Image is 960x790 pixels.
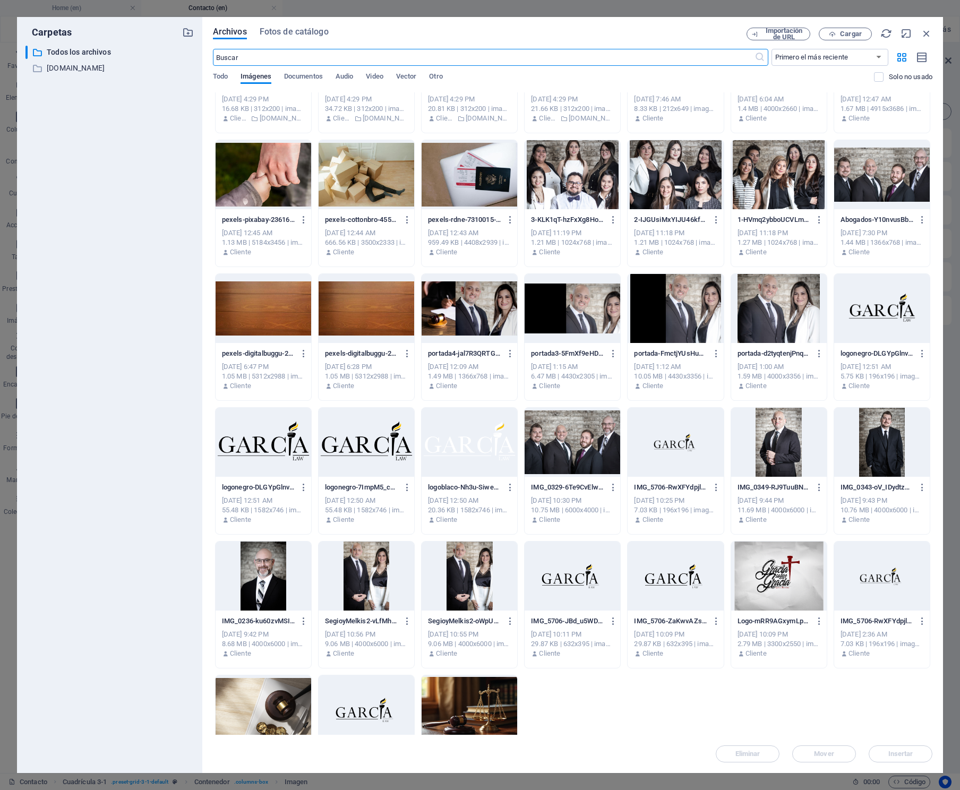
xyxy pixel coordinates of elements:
div: [DATE] 4:29 PM [531,95,614,104]
div: [DATE] 10:30 PM [531,496,614,505]
p: portada3-5FmXf9eHDL6aNv7noAyVTQ.png [531,349,604,358]
div: [DATE] 11:18 PM [738,228,820,238]
p: portada4-jal7R3QRTGZDHEOKqqDmoQ.png [428,349,501,358]
div: 959.49 KB | 4408x2939 | image/jpeg [428,238,511,247]
div: 6.47 MB | 4430x2305 | image/png [531,372,614,381]
p: Cliente [230,515,251,525]
p: Cliente [333,515,354,525]
div: [DATE] 4:29 PM [428,95,511,104]
p: Cliente [333,114,352,123]
p: logonegro-DLGYpGlnv6fLVjZcFtR-jQ.png [222,483,295,492]
div: 10.76 MB | 4000x6000 | image/jpeg [841,505,923,515]
p: Carpetas [25,25,72,39]
div: 9.06 MB | 4000x6000 | image/jpeg [428,639,511,649]
div: [DATE] 12:43 AM [428,228,511,238]
div: 11.69 MB | 4000x6000 | image/jpeg [738,505,820,515]
div: 9.06 MB | 4000x6000 | image/jpeg [325,639,408,649]
p: [DOMAIN_NAME] [363,114,408,123]
p: Logo-mRR9AGxymLpknKhTPLuS5g.png [738,616,811,626]
p: 2-IJGUsiMxYIJU46kfS55zRQ.png [634,215,707,225]
div: 1.4 MB | 4000x2660 | image/jpeg [738,104,820,114]
div: 29.87 KB | 632x395 | image/png [634,639,717,649]
p: Cliente [848,114,870,123]
p: Cliente [539,649,560,658]
p: IMG_0329-6Te9CvElwgHdhtlLTXbwQg.jpg [531,483,604,492]
p: Cliente [333,649,354,658]
p: Cliente [230,114,248,123]
div: 1.13 MB | 5184x3456 | image/jpeg [222,238,305,247]
p: Cliente [436,114,455,123]
span: Imágenes [241,70,271,85]
p: Solo muestra los archivos que no están usándose en el sitio web. Los archivos añadidos durante es... [889,72,932,82]
div: [DATE] 10:11 PM [531,630,614,639]
div: [DATE] 12:50 AM [325,496,408,505]
button: Cargar [819,28,872,40]
p: logoblaco-Nh3u-SiwePNKX3XQ__VBXQ.png [428,483,501,492]
div: 7.03 KB | 196x196 | image/png [841,639,923,649]
p: Cliente [642,247,664,257]
p: IMG_5706-JBd_u5WDRzMz2zJz3d4C7A.PNG [531,616,604,626]
div: 55.48 KB | 1582x746 | image/png [325,505,408,515]
p: IMG_0343-oV_IDydtzP5tO4uSGvCl7Q.jpg [841,483,914,492]
div: Por: Cliente | Carpeta: www.facebook.com [325,114,408,123]
div: [DATE] 12:50 AM [428,496,511,505]
span: Otro [429,70,442,85]
span: Todo [213,70,228,85]
div: [DATE] 10:09 PM [634,630,717,639]
div: [DATE] 9:44 PM [738,496,820,505]
div: 5.75 KB | 196x196 | image/png [841,372,923,381]
p: Todos los archivos [47,46,174,58]
div: 29.87 KB | 632x395 | image/png [531,639,614,649]
p: Cliente [848,381,870,391]
p: Cliente [230,247,251,257]
p: IMG_5706-RwXFYdpjlMZ3JN_tBUX7fw-lPzvVWf3yGKCwnRgZP8EDA.png [841,616,914,626]
div: [DATE] 6:28 PM [325,362,408,372]
div: 1.21 MB | 1024x768 | image/png [634,238,717,247]
div: 10.75 MB | 6000x4000 | image/jpeg [531,505,614,515]
div: [DATE] 11:18 PM [634,228,717,238]
p: Cliente [745,381,767,391]
div: [DOMAIN_NAME] [25,62,194,75]
span: Cargar [840,31,862,37]
div: [DATE] 12:09 AM [428,362,511,372]
p: Cliente [333,381,354,391]
div: 34.72 KB | 312x200 | image/png [325,104,408,114]
p: Cliente [230,381,251,391]
div: [DATE] 1:15 AM [531,362,614,372]
div: [DATE] 10:55 PM [428,630,511,639]
div: 1.44 MB | 1366x768 | image/png [841,238,923,247]
div: 7.03 KB | 196x196 | image/png [634,505,717,515]
p: Cliente [848,247,870,257]
div: [DATE] 9:43 PM [841,496,923,505]
span: Archivos [213,25,247,38]
div: [DATE] 4:29 PM [222,95,305,104]
p: [DOMAIN_NAME] [466,114,511,123]
p: [DOMAIN_NAME] [569,114,614,123]
div: 55.48 KB | 1582x746 | image/png [222,505,305,515]
p: Cliente [539,381,560,391]
p: pexels-pixabay-236164-rUEg_f0qSPP_Zb4iYfx4uQ.jpg [222,215,295,225]
p: pexels-rdne-7310015-csp3xMy_SaUdZJVLkS4N9g.jpg [428,215,501,225]
p: IMG_0349-RJ9TuuBN3cUomng9EFGY2A.jpg [738,483,811,492]
div: [DATE] 10:09 PM [738,630,820,639]
div: 666.56 KB | 3500x2333 | image/jpeg [325,238,408,247]
div: 1.67 MB | 4915x3686 | image/jpeg [841,104,923,114]
p: Cliente [539,114,558,123]
div: [DATE] 10:56 PM [325,630,408,639]
p: IMG_0236-ku60zvMSIYcZqzOzN8PJ2A.jpg [222,616,295,626]
div: 20.81 KB | 312x200 | image/png [428,104,511,114]
div: 1.49 MB | 1366x768 | image/png [428,372,511,381]
div: Por: Cliente | Carpeta: www.facebook.com [531,114,614,123]
p: Cliente [642,381,664,391]
i: Cerrar [921,28,932,39]
div: [DATE] 4:29 PM [325,95,408,104]
i: Minimizar [901,28,912,39]
p: Cliente [642,649,664,658]
div: [DATE] 12:44 AM [325,228,408,238]
p: IMG_5706-ZaKwvAZsWx0tiuBKBqz6xw.PNG [634,616,707,626]
span: Vector [396,70,417,85]
input: Buscar [213,49,755,66]
div: [DATE] 12:51 AM [222,496,305,505]
div: [DATE] 1:12 AM [634,362,717,372]
div: 1.05 MB | 5312x2988 | image/jpeg [325,372,408,381]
